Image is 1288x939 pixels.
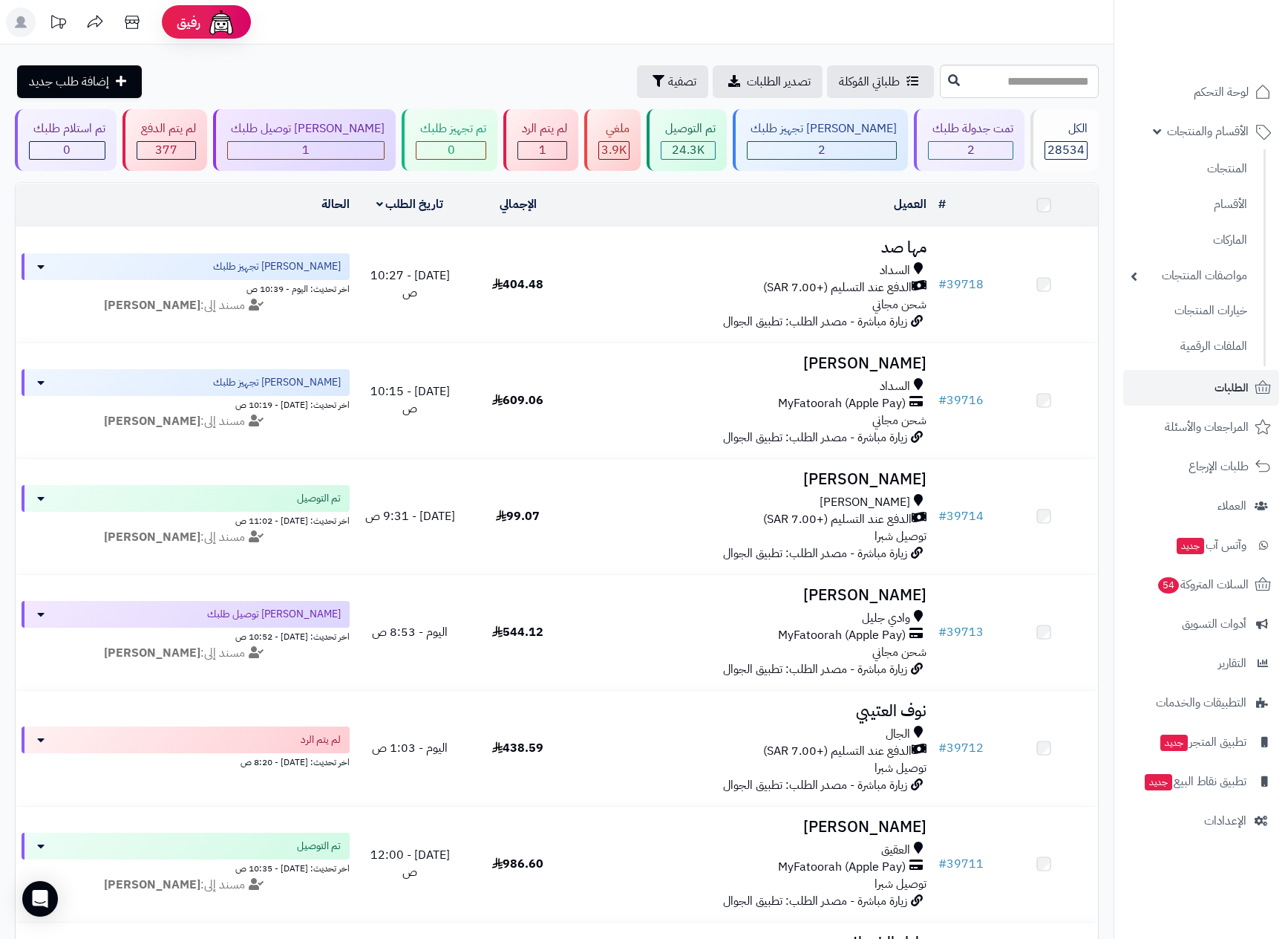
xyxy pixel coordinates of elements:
[827,65,934,98] a: طلباتي المُوكلة
[297,491,341,506] span: تم التوصيل
[1123,606,1279,642] a: أدوات التسويق
[928,120,1013,137] div: تمت جدولة طلبك
[365,507,455,525] span: [DATE] - 9:31 ص
[730,109,912,171] a: [PERSON_NAME] تجهيز طلبك 2
[370,383,450,417] span: [DATE] - 10:15 ص
[967,141,975,159] span: 2
[301,732,341,747] span: لم يتم الرد
[723,892,907,910] span: زيارة مباشرة - مصدر الطلب: تطبيق الجوال
[748,142,897,159] div: 2
[713,65,823,98] a: تصدير الطلبات
[29,73,109,91] span: إضافة طلب جديد
[581,109,644,171] a: ملغي 3.9K
[938,391,947,409] span: #
[370,267,450,302] span: [DATE] - 10:27 ص
[448,141,455,159] span: 0
[228,142,385,159] div: 1
[862,610,910,627] span: وادي جليل
[661,120,716,137] div: تم التوصيل
[1123,527,1279,563] a: وآتس آبجديد
[1182,614,1246,634] span: أدوات التسويق
[881,842,910,859] span: العقيق
[10,645,361,662] div: مسند إلى:
[578,239,927,256] h3: مها صد
[1217,496,1246,516] span: العملاء
[39,7,76,41] a: تحديثات المنصة
[22,628,350,643] div: اخر تحديث: [DATE] - 10:52 ص
[372,739,448,757] span: اليوم - 1:03 ص
[297,839,341,854] span: تم التوصيل
[376,195,444,213] a: تاريخ الطلب
[1027,109,1102,171] a: الكل28534
[1045,120,1088,137] div: الكل
[399,109,500,171] a: تم تجهيز طلبك 0
[177,13,200,31] span: رفيق
[10,529,361,546] div: مسند إلى:
[1123,331,1255,363] a: الملفات الرقمية
[22,280,350,296] div: اخر تحديث: اليوم - 10:39 ص
[517,120,567,137] div: لم يتم الرد
[155,141,177,159] span: 377
[938,391,984,409] a: #39716
[496,507,540,525] span: 99.07
[1123,449,1279,484] a: طلبات الإرجاع
[1156,692,1246,713] span: التطبيقات والخدمات
[578,819,927,836] h3: [PERSON_NAME]
[778,395,906,412] span: MyFatoorah (Apple Pay)
[875,759,926,777] span: توصيل شبرا
[723,776,907,794] span: زيارة مباشرة - مصدر الطلب: تطبيق الجوال
[1215,377,1249,398] span: الطلبات
[599,142,629,159] div: 3880
[372,623,448,641] span: اليوم - 8:53 ص
[104,528,200,546] strong: [PERSON_NAME]
[938,195,946,213] a: #
[1123,295,1255,327] a: خيارات المنتجات
[213,259,341,274] span: [PERSON_NAME] تجهيز طلبك
[10,297,361,314] div: مسند إلى:
[104,644,200,662] strong: [PERSON_NAME]
[872,643,926,661] span: شحن مجاني
[880,378,910,395] span: السداد
[492,855,543,873] span: 986.60
[120,109,210,171] a: لم يتم الدفع 377
[1145,774,1172,790] span: جديد
[518,142,566,159] div: 1
[213,375,341,390] span: [PERSON_NAME] تجهيز طلبك
[1123,260,1255,292] a: مواصفات المنتجات
[1123,724,1279,760] a: تطبيق المتجرجديد
[723,429,907,446] span: زيارة مباشرة - مصدر الطلب: تطبيق الجوال
[938,276,984,293] a: #39718
[578,355,927,372] h3: [PERSON_NAME]
[778,859,906,876] span: MyFatoorah (Apple Pay)
[1177,538,1204,554] span: جديد
[137,120,196,137] div: لم يتم الدفع
[104,296,200,314] strong: [PERSON_NAME]
[210,109,399,171] a: [PERSON_NAME] توصيل طلبك 1
[137,142,195,159] div: 377
[1123,153,1255,185] a: المنتجات
[1123,764,1279,799] a: تطبيق نقاط البيعجديد
[872,296,926,313] span: شحن مجاني
[929,142,1013,159] div: 2
[1165,417,1249,438] span: المراجعات والأسئلة
[820,494,910,511] span: [PERSON_NAME]
[22,396,350,412] div: اخر تحديث: [DATE] - 10:19 ص
[1123,685,1279,721] a: التطبيقات والخدمات
[763,743,912,760] span: الدفع عند التسليم (+7.00 SAR)
[1123,803,1279,839] a: الإعدادات
[416,142,486,159] div: 0
[302,141,310,159] span: 1
[875,875,926,893] span: توصيل شبرا
[894,195,926,213] a: العميل
[30,142,105,159] div: 0
[578,587,927,604] h3: [PERSON_NAME]
[875,527,926,545] span: توصيل شبرا
[661,142,715,159] div: 24271
[10,877,361,894] div: مسند إلى:
[207,607,341,622] span: [PERSON_NAME] توصيل طلبك
[938,739,947,757] span: #
[938,507,984,525] a: #39714
[938,855,947,873] span: #
[1160,735,1188,751] span: جديد
[938,623,947,641] span: #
